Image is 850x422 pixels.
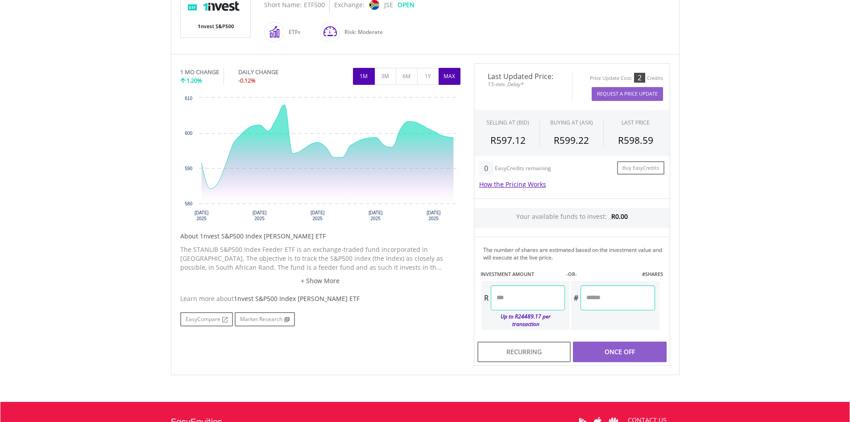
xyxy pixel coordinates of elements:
[477,342,571,362] div: Recurring
[647,75,663,82] div: Credits
[180,312,233,326] a: EasyCompare
[592,87,663,101] button: Request A Price Update
[185,131,192,136] text: 600
[566,271,577,278] label: -OR-
[185,201,192,206] text: 580
[550,119,593,126] span: BUYING AT (ASK)
[554,134,589,146] span: R599.22
[180,93,460,227] svg: Interactive chart
[194,210,208,221] text: [DATE] 2025
[571,285,580,310] div: #
[284,21,300,43] div: ETFs
[185,166,192,171] text: 590
[618,134,653,146] span: R598.59
[481,285,491,310] div: R
[481,80,565,88] span: 15-min. Delay*
[180,68,219,76] div: 1 MO CHANGE
[180,245,460,272] p: The STANLIB S&P500 Index Feeder ETF is an exchange-traded fund incorporated in [GEOGRAPHIC_DATA]....
[481,310,565,330] div: Up to R24489.17 per transaction
[417,68,439,85] button: 1Y
[479,180,546,188] a: How the Pricing Works
[495,165,551,173] div: EasyCredits remaining
[481,271,534,278] label: INVESTMENT AMOUNT
[426,210,440,221] text: [DATE] 2025
[180,232,460,241] h5: About 1nvest S&P500 Index [PERSON_NAME] ETF
[483,246,666,261] div: The number of shares are estimated based on the investment value and will execute at the live price.
[590,75,632,82] div: Price Update Cost:
[634,73,645,83] div: 2
[368,210,382,221] text: [DATE] 2025
[479,161,493,175] div: 0
[234,294,360,303] span: 1nvest S&P500 Index [PERSON_NAME] ETF
[187,76,202,84] span: 1.20%
[353,68,375,85] button: 1M
[310,210,324,221] text: [DATE] 2025
[180,294,460,303] div: Learn more about
[238,68,308,76] div: DAILY CHANGE
[180,93,460,227] div: Chart. Highcharts interactive chart.
[490,134,526,146] span: R597.12
[235,312,295,326] a: Market Research
[617,161,664,175] a: Buy EasyCredits
[481,73,565,80] span: Last Updated Price:
[573,342,666,362] div: Once Off
[252,210,266,221] text: [DATE] 2025
[180,276,460,285] a: + Show More
[374,68,396,85] button: 3M
[340,21,383,43] div: Risk: Moderate
[486,119,529,126] div: SELLING AT (BID)
[642,271,663,278] label: #SHARES
[396,68,418,85] button: 6M
[611,212,628,221] span: R0.00
[622,119,650,126] div: LAST PRICE
[474,208,670,228] div: Your available funds to invest:
[238,76,256,84] span: -0.12%
[439,68,460,85] button: MAX
[185,96,192,101] text: 610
